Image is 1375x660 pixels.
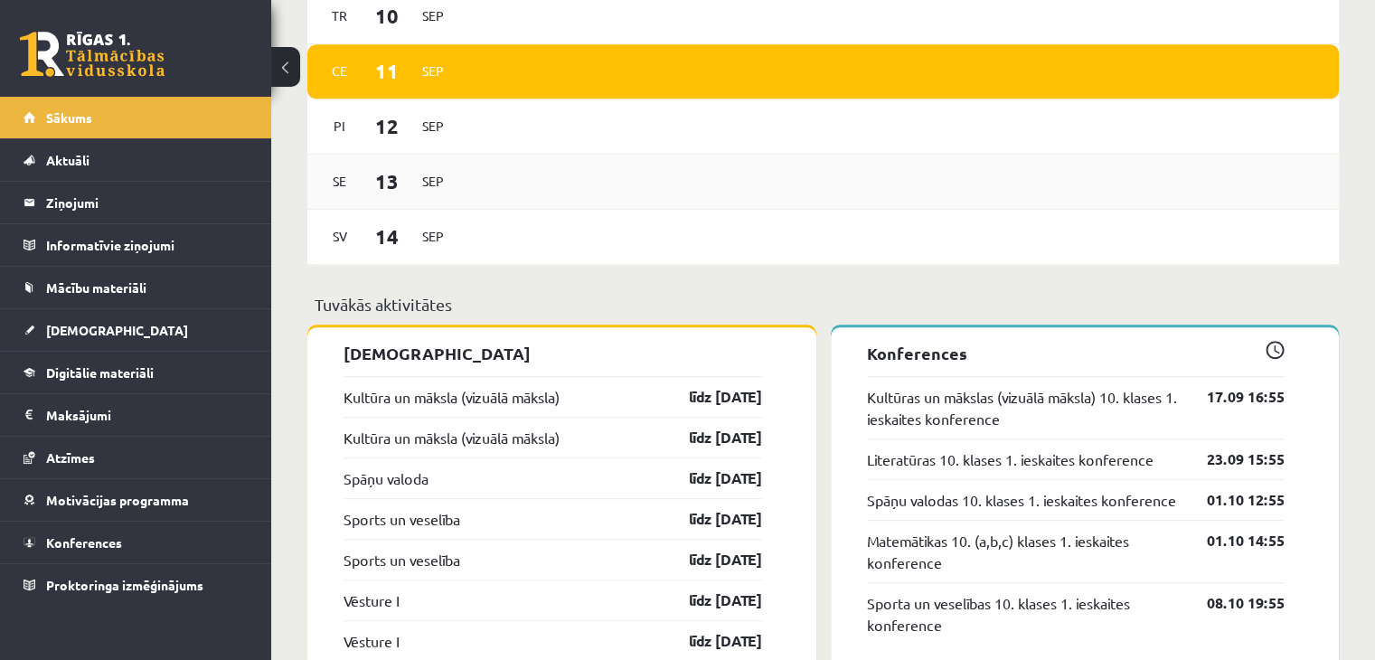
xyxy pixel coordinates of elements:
a: Mācību materiāli [24,267,249,308]
legend: Ziņojumi [46,182,249,223]
span: Proktoringa izmēģinājums [46,577,203,593]
a: līdz [DATE] [657,549,762,570]
span: 10 [359,1,415,31]
span: 13 [359,166,415,196]
span: Digitālie materiāli [46,364,154,381]
a: Vēsture I [344,589,399,611]
span: Sep [414,167,452,195]
a: līdz [DATE] [657,508,762,530]
a: 01.10 12:55 [1180,489,1285,511]
a: Proktoringa izmēģinājums [24,564,249,606]
a: Motivācijas programma [24,479,249,521]
a: Ziņojumi [24,182,249,223]
span: Pi [321,112,359,140]
span: [DEMOGRAPHIC_DATA] [46,322,188,338]
span: Se [321,167,359,195]
a: līdz [DATE] [657,589,762,611]
legend: Informatīvie ziņojumi [46,224,249,266]
a: līdz [DATE] [657,427,762,448]
span: Motivācijas programma [46,492,189,508]
span: Sep [414,2,452,30]
a: Digitālie materiāli [24,352,249,393]
span: 12 [359,111,415,141]
span: Sep [414,222,452,250]
a: Konferences [24,522,249,563]
span: Atzīmes [46,449,95,466]
a: Informatīvie ziņojumi [24,224,249,266]
a: Spāņu valodas 10. klases 1. ieskaites konference [867,489,1176,511]
span: Sep [414,112,452,140]
legend: Maksājumi [46,394,249,436]
a: Sports un veselība [344,549,460,570]
a: Vēsture I [344,630,399,652]
a: Sporta un veselības 10. klases 1. ieskaites konference [867,592,1181,636]
span: Sv [321,222,359,250]
a: 01.10 14:55 [1180,530,1285,552]
a: Atzīmes [24,437,249,478]
span: Tr [321,2,359,30]
p: [DEMOGRAPHIC_DATA] [344,341,762,365]
p: Konferences [867,341,1286,365]
a: Rīgas 1. Tālmācības vidusskola [20,32,165,77]
span: Aktuāli [46,152,89,168]
span: Sākums [46,109,92,126]
a: Sports un veselība [344,508,460,530]
a: Literatūras 10. klases 1. ieskaites konference [867,448,1154,470]
a: līdz [DATE] [657,386,762,408]
a: Sākums [24,97,249,138]
a: Spāņu valoda [344,467,429,489]
a: Maksājumi [24,394,249,436]
a: [DEMOGRAPHIC_DATA] [24,309,249,351]
a: Kultūras un mākslas (vizuālā māksla) 10. klases 1. ieskaites konference [867,386,1181,429]
span: Konferences [46,534,122,551]
span: Ce [321,57,359,85]
a: Aktuāli [24,139,249,181]
a: Kultūra un māksla (vizuālā māksla) [344,427,560,448]
a: līdz [DATE] [657,467,762,489]
a: 08.10 19:55 [1180,592,1285,614]
span: Mācību materiāli [46,279,146,296]
a: 23.09 15:55 [1180,448,1285,470]
span: 14 [359,222,415,251]
span: Sep [414,57,452,85]
span: 11 [359,56,415,86]
a: Kultūra un māksla (vizuālā māksla) [344,386,560,408]
a: 17.09 16:55 [1180,386,1285,408]
p: Tuvākās aktivitātes [315,292,1332,316]
a: līdz [DATE] [657,630,762,652]
a: Matemātikas 10. (a,b,c) klases 1. ieskaites konference [867,530,1181,573]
